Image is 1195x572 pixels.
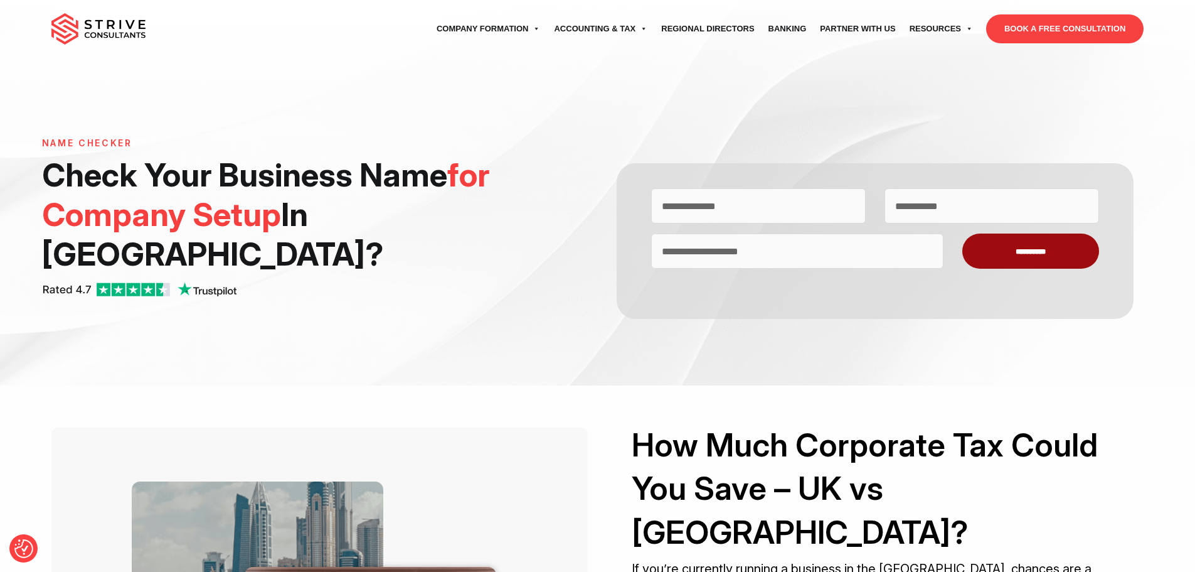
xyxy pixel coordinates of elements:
[632,423,1118,554] h2: How Much Corporate Tax Could You Save – UK vs [GEOGRAPHIC_DATA]?
[903,11,980,46] a: Resources
[597,163,1153,319] form: Contact form
[51,13,146,45] img: main-logo.svg
[986,14,1144,43] a: BOOK A FREE CONSULTATION
[430,11,548,46] a: Company Formation
[762,11,814,46] a: Banking
[14,539,33,558] img: Revisit consent button
[14,539,33,558] button: Consent Preferences
[813,11,902,46] a: Partner with Us
[42,138,520,149] h6: Name Checker
[654,11,761,46] a: Regional Directors
[547,11,654,46] a: Accounting & Tax
[42,155,520,274] h1: Check Your Business Name In [GEOGRAPHIC_DATA] ?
